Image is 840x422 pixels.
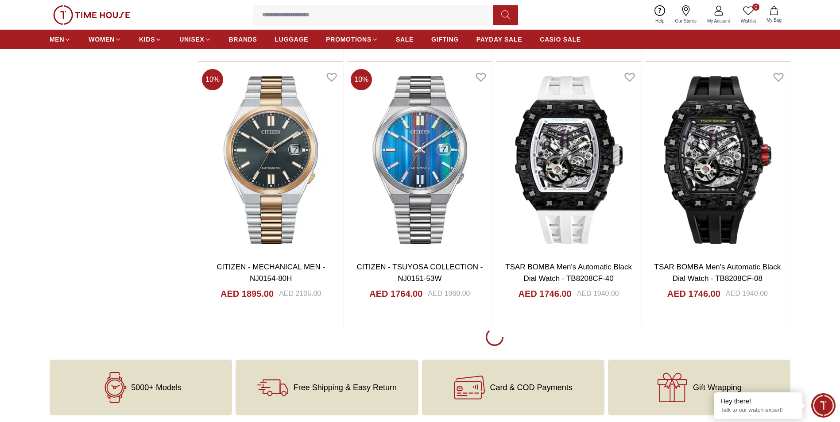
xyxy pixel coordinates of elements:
[735,4,761,26] a: 0Wishlist
[229,35,257,44] span: BRANDS
[431,31,459,47] a: GIFTING
[811,393,836,418] div: Chat Widget
[369,288,422,300] h4: AED 1764.00
[540,35,581,44] span: CASIO SALE
[645,65,790,255] img: TSAR BOMBA Men's Automatic Black Dial Watch - TB8208CF-08
[50,31,71,47] a: MEN
[540,31,581,47] a: CASIO SALE
[89,35,115,44] span: WOMEN
[737,18,759,24] span: Wishlist
[139,35,155,44] span: KIDS
[179,31,211,47] a: UNISEX
[275,31,309,47] a: LUGGAGE
[720,397,796,406] div: Hey there!
[198,65,343,255] img: CITIZEN - MECHANICAL MEN - NJ0154-80H
[139,31,162,47] a: KIDS
[672,18,700,24] span: Our Stores
[202,69,223,90] span: 10 %
[326,35,372,44] span: PROMOTIONS
[347,65,492,255] img: CITIZEN - TSUYOSA COLLECTION - NJ0151-53W
[396,31,414,47] a: SALE
[53,5,130,25] img: ...
[763,17,785,23] span: My Bag
[131,383,182,392] span: 5000+ Models
[275,35,309,44] span: LUGGAGE
[396,35,414,44] span: SALE
[476,35,522,44] span: PAYDAY SALE
[496,65,641,255] img: TSAR BOMBA Men's Automatic Black Dial Watch - TB8208CF-40
[490,383,573,392] span: Card & COD Payments
[726,288,768,299] div: AED 1940.00
[693,383,742,392] span: Gift Wrapping
[518,288,571,300] h4: AED 1746.00
[667,288,720,300] h4: AED 1746.00
[752,4,759,11] span: 0
[761,4,787,25] button: My Bag
[179,35,204,44] span: UNISEX
[221,288,274,300] h4: AED 1895.00
[229,31,257,47] a: BRANDS
[428,288,470,299] div: AED 1960.00
[351,69,372,90] span: 10 %
[704,18,734,24] span: My Account
[577,288,619,299] div: AED 1940.00
[670,4,702,26] a: Our Stores
[652,18,668,24] span: Help
[89,31,121,47] a: WOMEN
[279,288,321,299] div: AED 2105.00
[50,35,64,44] span: MEN
[650,4,670,26] a: Help
[294,383,397,392] span: Free Shipping & Easy Return
[431,35,459,44] span: GIFTING
[505,263,632,283] a: TSAR BOMBA Men's Automatic Black Dial Watch - TB8208CF-40
[326,31,378,47] a: PROMOTIONS
[217,263,325,283] a: CITIZEN - MECHANICAL MEN - NJ0154-80H
[654,263,781,283] a: TSAR BOMBA Men's Automatic Black Dial Watch - TB8208CF-08
[476,31,522,47] a: PAYDAY SALE
[720,407,796,414] p: Talk to our watch expert!
[356,263,483,283] a: CITIZEN - TSUYOSA COLLECTION - NJ0151-53W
